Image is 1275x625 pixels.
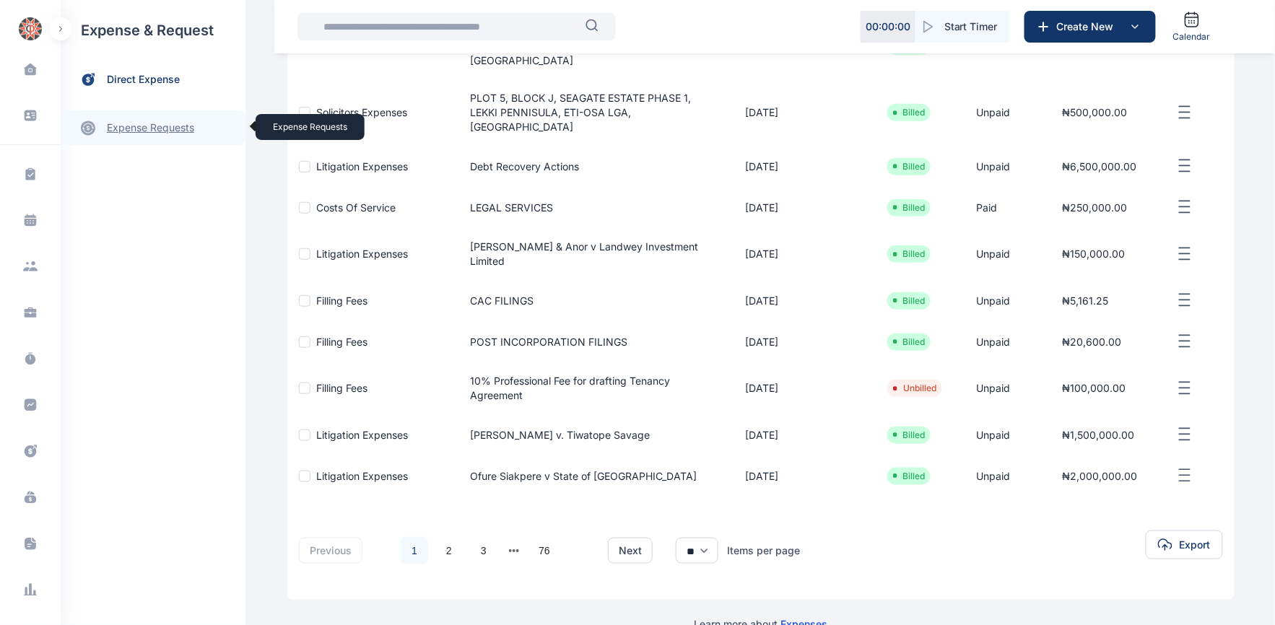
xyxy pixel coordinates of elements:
[509,541,520,561] button: next page
[1024,11,1156,43] button: Create New
[959,455,1045,497] td: Unpaid
[727,543,800,558] div: Items per page
[959,146,1045,187] td: Unpaid
[1063,248,1126,260] span: ₦150,000.00
[316,470,408,482] a: Litigation Expenses
[316,248,408,260] a: Litigation Expenses
[453,321,728,362] td: POST INCORPORATION FILINGS
[893,429,925,441] li: Billed
[504,541,524,561] li: 向后 3 页
[959,321,1045,362] td: Unpaid
[959,228,1045,280] td: Unpaid
[893,202,925,214] li: Billed
[316,294,367,307] a: Filling Fees
[316,160,408,172] a: Litigation Expenses
[453,228,728,280] td: [PERSON_NAME] & Anor v Landwey Investment Limited
[435,536,464,565] li: 2
[453,362,728,414] td: 10% Professional Fee for drafting Tenancy Agreement
[893,471,925,482] li: Billed
[893,295,925,307] li: Billed
[728,280,870,321] td: [DATE]
[316,106,407,118] a: Solicitors Expenses
[893,161,925,172] li: Billed
[470,537,497,564] a: 3
[959,187,1045,228] td: Paid
[453,414,728,455] td: [PERSON_NAME] v. Tiwatope Savage
[915,11,1009,43] button: Start Timer
[728,146,870,187] td: [DATE]
[1173,31,1211,43] span: Calendar
[893,336,925,348] li: Billed
[469,536,498,565] li: 3
[728,79,870,146] td: [DATE]
[1146,530,1223,559] button: Export
[728,321,870,362] td: [DATE]
[531,537,558,564] a: 76
[728,187,870,228] td: [DATE]
[728,362,870,414] td: [DATE]
[401,537,428,564] a: 1
[61,110,245,145] a: expense requests
[316,201,396,214] a: Costs of Service
[1063,106,1128,118] span: ₦500,000.00
[453,146,728,187] td: Debt Recovery Actions
[866,19,910,34] p: 00 : 00 : 00
[728,414,870,455] td: [DATE]
[107,72,180,87] span: direct expense
[1063,382,1126,394] span: ₦100,000.00
[959,79,1045,146] td: Unpaid
[453,79,728,146] td: PLOT 5, BLOCK J, SEAGATE ESTATE PHASE 1, LEKKI PENNISULA, ETI-OSA LGA, [GEOGRAPHIC_DATA]
[1063,470,1138,482] span: ₦2,000,000.00
[1063,160,1137,172] span: ₦6,500,000.00
[1180,538,1211,552] span: Export
[893,383,936,394] li: Unbilled
[1063,429,1135,441] span: ₦1,500,000.00
[1063,336,1122,348] span: ₦20,600.00
[944,19,998,34] span: Start Timer
[316,429,408,441] a: Litigation Expenses
[959,362,1045,414] td: Unpaid
[299,538,362,564] button: previous
[1051,19,1126,34] span: Create New
[728,228,870,280] td: [DATE]
[565,541,585,561] li: 下一页
[893,107,925,118] li: Billed
[728,455,870,497] td: [DATE]
[1167,5,1217,48] a: Calendar
[453,187,728,228] td: LEGAL SERVICES
[893,248,925,260] li: Billed
[959,280,1045,321] td: Unpaid
[959,414,1045,455] td: Unpaid
[453,280,728,321] td: CAC FILINGS
[316,382,367,394] a: Filling Fees
[61,99,245,145] div: expense requestsexpense requests
[1063,201,1128,214] span: ₦250,000.00
[435,537,463,564] a: 2
[453,455,728,497] td: Ofure Siakpere v State of [GEOGRAPHIC_DATA]
[374,541,394,561] li: 上一页
[608,538,653,564] button: next
[1063,294,1109,307] span: ₦5,161.25
[530,536,559,565] li: 76
[316,336,367,348] a: Filling Fees
[400,536,429,565] li: 1
[61,61,245,99] a: direct expense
